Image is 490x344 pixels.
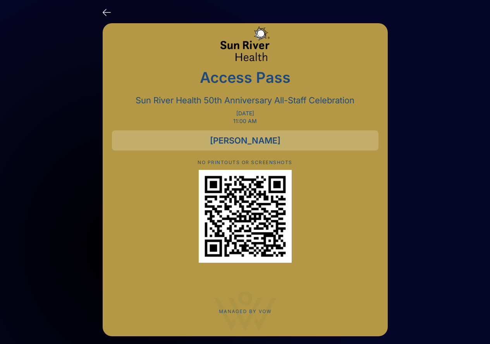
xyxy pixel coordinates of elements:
[112,110,378,116] p: [DATE]
[112,130,378,151] div: [PERSON_NAME]
[112,66,378,89] p: Access Pass
[112,160,378,165] p: NO PRINTOUTS OR SCREENSHOTS
[112,118,378,124] p: 11:00 AM
[112,95,378,106] p: Sun River Health 50th Anniversary All-Staff Celebration
[199,170,292,263] div: QR Code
